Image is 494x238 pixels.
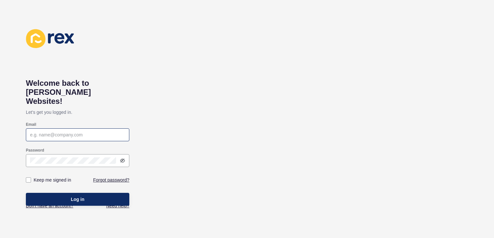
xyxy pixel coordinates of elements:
[26,122,36,127] label: Email
[26,79,129,106] h1: Welcome back to [PERSON_NAME] Websites!
[26,148,44,153] label: Password
[26,106,129,119] p: Let's get you logged in.
[26,203,73,209] a: Don't have an account?
[30,132,125,138] input: e.g. name@company.com
[71,196,84,203] span: Log in
[34,177,71,183] label: Keep me signed in
[26,193,129,206] button: Log in
[93,177,129,183] a: Forgot password?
